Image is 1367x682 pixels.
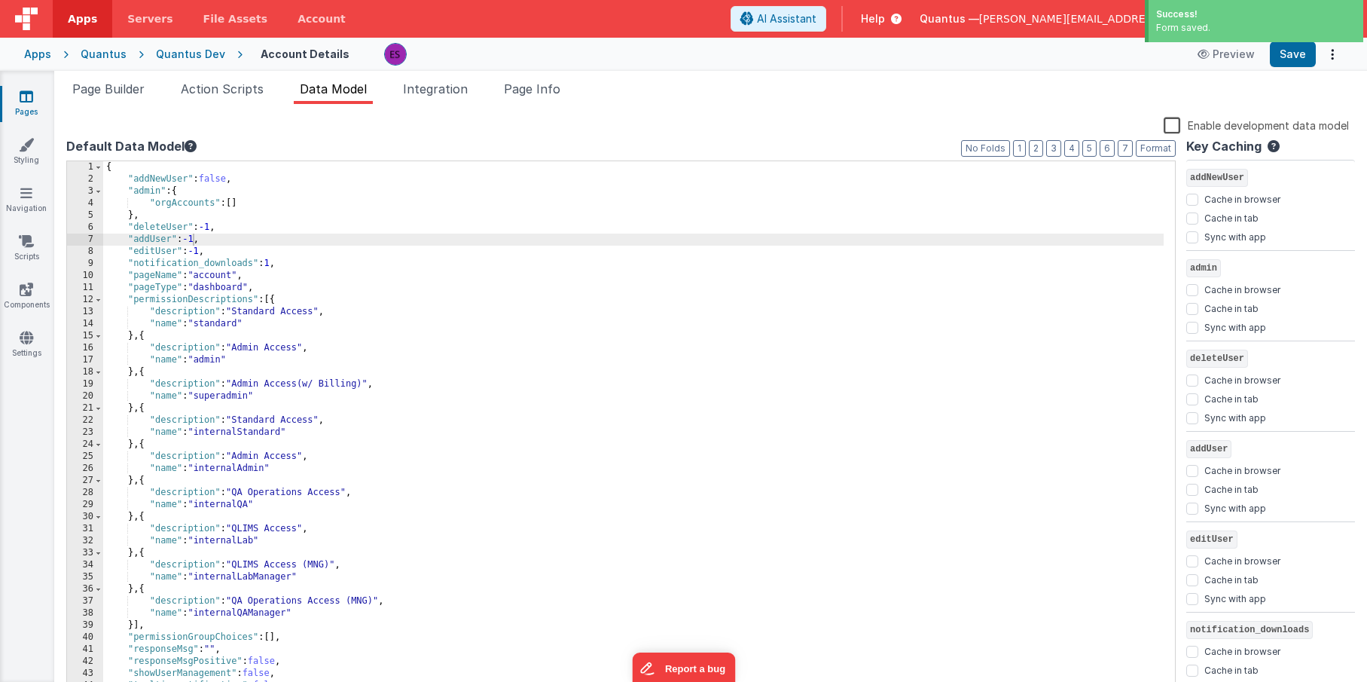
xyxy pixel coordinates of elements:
div: 19 [67,378,103,390]
button: Options [1322,44,1343,65]
h4: Account Details [261,48,349,60]
div: 5 [67,209,103,222]
label: Cache in browser [1204,281,1280,296]
div: 25 [67,451,103,463]
img: 2445f8d87038429357ee99e9bdfcd63a [385,44,406,65]
div: 27 [67,475,103,487]
label: Cache in browser [1204,191,1280,206]
label: Cache in browser [1204,372,1280,387]
div: 28 [67,487,103,499]
label: Sync with app [1204,319,1266,334]
div: 18 [67,366,103,378]
span: File Assets [203,11,268,26]
button: AI Assistant [731,6,826,32]
span: addNewUser [1186,169,1248,187]
div: 12 [67,294,103,306]
button: 6 [1100,140,1115,157]
h4: Key Caching [1186,140,1262,154]
div: 30 [67,511,103,523]
div: Apps [24,47,51,62]
label: Cache in tab [1204,390,1259,405]
span: Page Builder [72,81,145,96]
span: Action Scripts [181,81,264,96]
div: 16 [67,342,103,354]
label: Sync with app [1204,590,1266,605]
div: 38 [67,607,103,619]
div: 3 [67,185,103,197]
span: Integration [403,81,468,96]
div: 11 [67,282,103,294]
div: 35 [67,571,103,583]
label: Cache in browser [1204,462,1280,477]
div: 23 [67,427,103,439]
span: admin [1186,259,1221,277]
span: Page Info [504,81,560,96]
div: 42 [67,656,103,668]
label: Enable development data model [1164,116,1349,133]
div: 37 [67,595,103,607]
label: Cache in tab [1204,209,1259,225]
div: 24 [67,439,103,451]
span: addUser [1186,440,1231,458]
div: Form saved. [1156,21,1356,35]
button: Format [1136,140,1176,157]
label: Sync with app [1204,500,1266,515]
div: 1 [67,161,103,173]
div: 33 [67,547,103,559]
div: 4 [67,197,103,209]
button: 1 [1013,140,1026,157]
span: Data Model [300,81,367,96]
label: Cache in tab [1204,481,1259,496]
button: 7 [1118,140,1133,157]
label: Sync with app [1204,409,1266,424]
div: 31 [67,523,103,535]
div: 9 [67,258,103,270]
label: Sync with app [1204,228,1266,243]
span: Help [861,11,885,26]
div: 10 [67,270,103,282]
span: deleteUser [1186,350,1248,368]
div: 14 [67,318,103,330]
div: 7 [67,234,103,246]
div: 29 [67,499,103,511]
div: Quantus Dev [156,47,225,62]
button: No Folds [961,140,1010,157]
div: 2 [67,173,103,185]
span: editUser [1186,531,1237,549]
button: 3 [1046,140,1061,157]
div: 8 [67,246,103,258]
label: Cache in browser [1204,552,1280,567]
div: 22 [67,414,103,427]
label: Cache in tab [1204,662,1259,677]
span: notification_downloads [1186,621,1313,639]
div: 39 [67,619,103,632]
button: 2 [1029,140,1043,157]
div: 6 [67,222,103,234]
div: 32 [67,535,103,547]
div: 34 [67,559,103,571]
div: 36 [67,583,103,595]
button: Preview [1188,42,1264,66]
div: 41 [67,644,103,656]
button: 4 [1064,140,1079,157]
button: 5 [1082,140,1097,157]
div: 17 [67,354,103,366]
div: 40 [67,632,103,644]
span: Quantus — [920,11,979,26]
span: AI Assistant [757,11,816,26]
span: [PERSON_NAME][EMAIL_ADDRESS][PERSON_NAME][DOMAIN_NAME] [979,11,1338,26]
div: 43 [67,668,103,680]
div: 20 [67,390,103,402]
div: 21 [67,402,103,414]
div: Quantus [81,47,127,62]
button: Save [1270,41,1316,67]
span: Servers [127,11,172,26]
button: Default Data Model [66,137,197,155]
label: Cache in browser [1204,643,1280,658]
label: Cache in tab [1204,300,1259,315]
div: 13 [67,306,103,318]
div: 15 [67,330,103,342]
div: 26 [67,463,103,475]
button: Quantus — [PERSON_NAME][EMAIL_ADDRESS][PERSON_NAME][DOMAIN_NAME] [920,11,1355,26]
span: Apps [68,11,97,26]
